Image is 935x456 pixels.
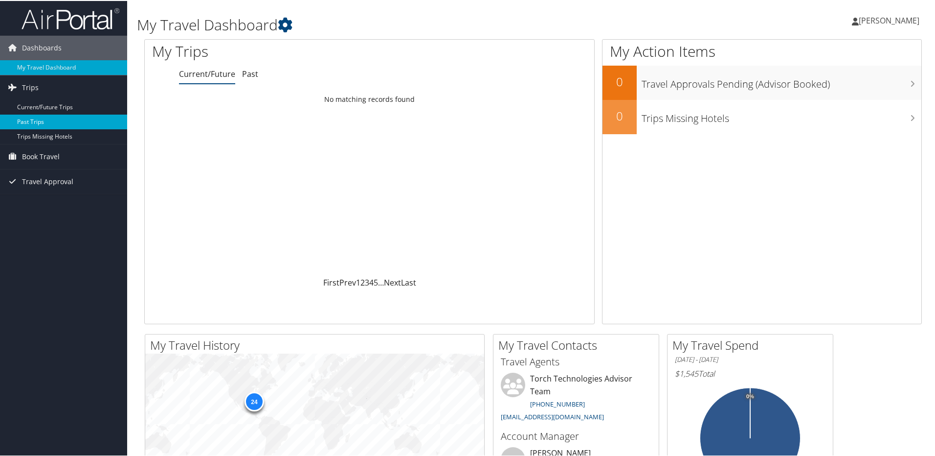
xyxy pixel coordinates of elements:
[22,74,39,99] span: Trips
[496,372,656,424] li: Torch Technologies Advisor Team
[401,276,416,287] a: Last
[642,72,921,90] h3: Travel Approvals Pending (Advisor Booked)
[498,336,659,353] h2: My Travel Contacts
[501,429,651,442] h3: Account Manager
[384,276,401,287] a: Next
[602,99,921,133] a: 0Trips Missing Hotels
[145,90,594,107] td: No matching records found
[602,65,921,99] a: 0Travel Approvals Pending (Advisor Booked)
[501,354,651,368] h3: Travel Agents
[852,5,929,34] a: [PERSON_NAME]
[746,393,754,399] tspan: 0%
[22,6,119,29] img: airportal-logo.png
[675,354,825,363] h6: [DATE] - [DATE]
[242,68,258,78] a: Past
[602,107,637,123] h2: 0
[374,276,378,287] a: 5
[152,40,400,61] h1: My Trips
[150,336,484,353] h2: My Travel History
[501,411,604,420] a: [EMAIL_ADDRESS][DOMAIN_NAME]
[369,276,374,287] a: 4
[859,14,919,25] span: [PERSON_NAME]
[365,276,369,287] a: 3
[245,391,264,410] div: 24
[179,68,235,78] a: Current/Future
[675,367,825,378] h6: Total
[378,276,384,287] span: …
[356,276,360,287] a: 1
[22,144,60,168] span: Book Travel
[672,336,833,353] h2: My Travel Spend
[22,168,73,193] span: Travel Approval
[360,276,365,287] a: 2
[22,35,62,59] span: Dashboards
[602,40,921,61] h1: My Action Items
[602,72,637,89] h2: 0
[642,106,921,124] h3: Trips Missing Hotels
[339,276,356,287] a: Prev
[137,14,665,34] h1: My Travel Dashboard
[675,367,698,378] span: $1,545
[530,399,585,408] a: [PHONE_NUMBER]
[323,276,339,287] a: First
